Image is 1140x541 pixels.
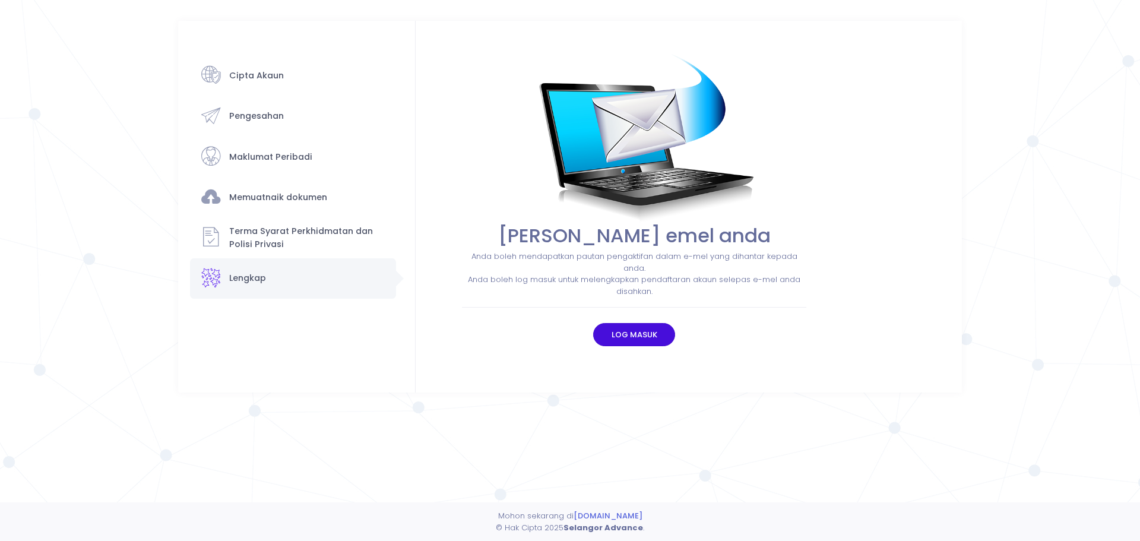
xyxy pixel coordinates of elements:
a: [DOMAIN_NAME] [574,510,642,521]
strong: Selangor Advance [563,522,643,533]
button: Log masuk [593,323,675,346]
img: send%20activation.png [468,52,800,224]
h1: [PERSON_NAME] emel anda [462,224,806,247]
div: Anda boleh mendapatkan pautan pengaktifan dalam e-mel yang dihantar kepada anda. Anda boleh log m... [462,251,806,297]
